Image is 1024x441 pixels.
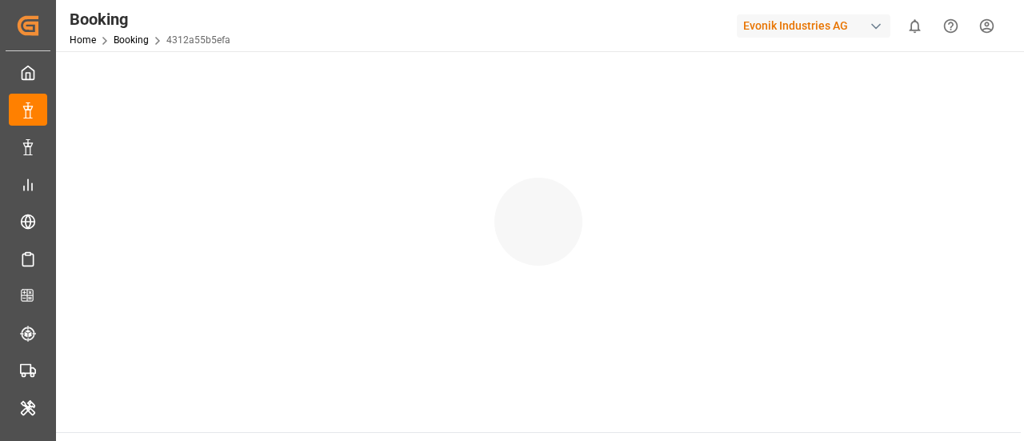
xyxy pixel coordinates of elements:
[70,7,230,31] div: Booking
[933,8,969,44] button: Help Center
[897,8,933,44] button: show 0 new notifications
[70,34,96,46] a: Home
[737,14,890,38] div: Evonik Industries AG
[737,10,897,41] button: Evonik Industries AG
[114,34,149,46] a: Booking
